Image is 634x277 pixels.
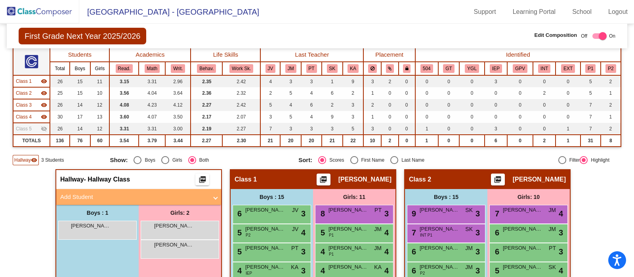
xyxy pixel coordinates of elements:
[70,62,90,75] th: Boys
[485,123,507,135] td: 3
[319,209,325,218] span: 8
[338,176,391,183] span: [PERSON_NAME]
[548,206,556,214] span: JM
[322,62,343,75] th: Seran Krikorian
[493,209,499,218] span: 7
[235,176,257,183] span: Class 1
[265,64,276,73] button: JV
[566,157,580,164] div: Filter
[50,75,70,87] td: 26
[533,111,556,123] td: 0
[465,64,479,73] button: YGL
[60,193,208,202] mat-panel-title: Add Student
[50,48,109,62] th: Students
[601,135,621,147] td: 8
[16,101,32,109] span: Class 3
[298,156,481,164] mat-radio-group: Select an option
[503,225,542,233] span: [PERSON_NAME]
[507,111,533,123] td: 0
[384,208,389,220] span: 3
[399,75,415,87] td: 0
[533,135,556,147] td: 2
[222,87,260,99] td: 2.32
[109,75,139,87] td: 3.15
[485,62,507,75] th: Individualized Education Plan
[343,111,364,123] td: 3
[438,75,460,87] td: 0
[438,135,460,147] td: 0
[50,111,70,123] td: 30
[381,135,398,147] td: 2
[399,99,415,111] td: 0
[415,99,438,111] td: 0
[280,62,301,75] th: Josie Martinez
[507,123,533,135] td: 0
[343,123,364,135] td: 5
[191,87,222,99] td: 2.36
[197,64,216,73] button: Behav.
[420,64,433,73] button: 504
[222,99,260,111] td: 2.42
[535,31,577,39] span: Edit Composition
[165,75,191,87] td: 2.96
[322,99,343,111] td: 2
[191,99,222,111] td: 2.27
[415,123,438,135] td: 1
[381,75,398,87] td: 2
[322,75,343,87] td: 1
[165,87,191,99] td: 3.64
[13,123,50,135] td: Deborah Kim - No Class Name
[459,87,484,99] td: 0
[116,64,133,73] button: Read.
[222,111,260,123] td: 2.07
[409,176,431,183] span: Class 2
[459,123,484,135] td: 0
[443,64,454,73] button: GT
[139,75,165,87] td: 3.31
[420,206,459,214] span: [PERSON_NAME]
[41,114,47,120] mat-icon: visibility
[459,135,484,147] td: 0
[487,189,570,205] div: Girls: 10
[415,48,621,62] th: Identified
[165,99,191,111] td: 4.12
[581,123,601,135] td: 7
[90,111,110,123] td: 13
[319,176,328,187] mat-icon: picture_as_pdf
[301,87,322,99] td: 4
[41,90,47,96] mat-icon: visibility
[280,135,301,147] td: 20
[50,99,70,111] td: 26
[109,99,139,111] td: 4.08
[90,99,110,111] td: 12
[90,123,110,135] td: 12
[139,135,165,147] td: 3.79
[313,189,395,205] div: Girls: 11
[609,32,615,40] span: On
[60,176,84,183] span: Hallway
[363,99,381,111] td: 2
[301,227,306,239] span: 4
[548,225,556,233] span: JM
[438,87,460,99] td: 0
[533,75,556,87] td: 0
[493,176,502,187] mat-icon: picture_as_pdf
[588,157,609,164] div: Highlight
[41,78,47,84] mat-icon: visibility
[235,209,242,218] span: 6
[301,208,306,220] span: 3
[420,232,432,238] span: INT P1
[374,225,382,233] span: JM
[585,64,596,73] button: P1
[363,123,381,135] td: 3
[348,64,359,73] button: KA
[327,64,338,73] button: SK
[322,135,343,147] td: 21
[363,87,381,99] td: 1
[260,111,280,123] td: 3
[139,87,165,99] td: 4.04
[581,87,601,99] td: 5
[601,99,621,111] td: 2
[222,135,260,147] td: 2.30
[343,99,364,111] td: 3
